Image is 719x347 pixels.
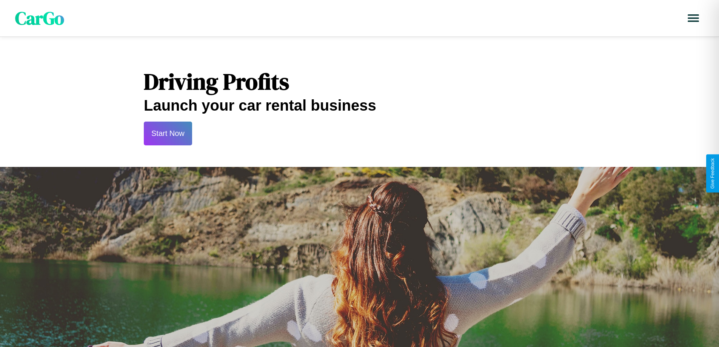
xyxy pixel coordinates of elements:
h2: Launch your car rental business [144,97,575,114]
button: Open menu [683,8,704,29]
h1: Driving Profits [144,66,575,97]
button: Start Now [144,122,192,145]
div: Give Feedback [710,158,715,189]
span: CarGo [15,6,64,31]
